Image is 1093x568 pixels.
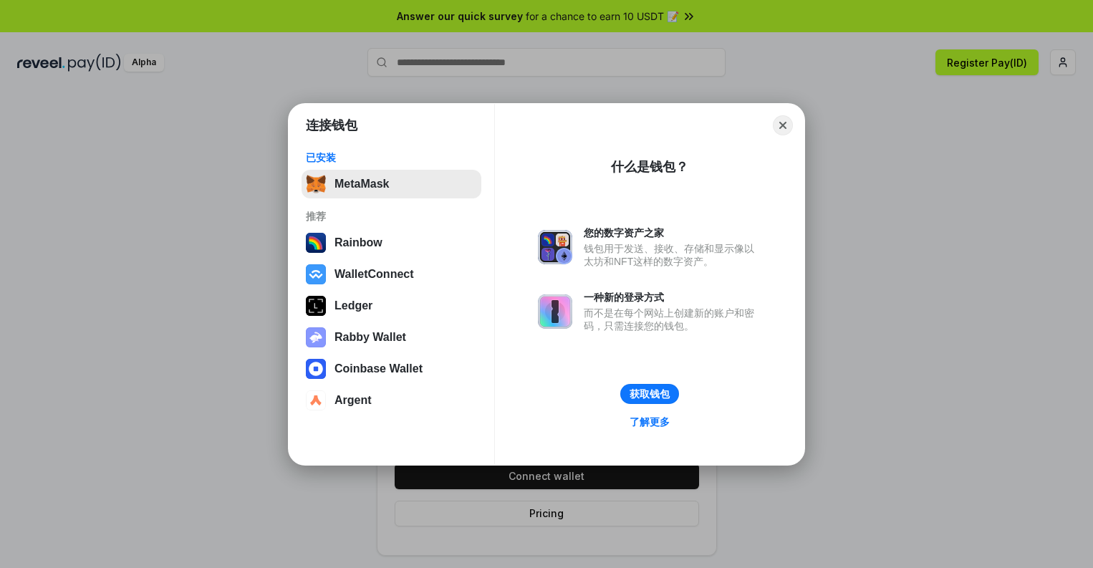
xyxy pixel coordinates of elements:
div: Coinbase Wallet [334,362,423,375]
button: Rabby Wallet [302,323,481,352]
img: svg+xml,%3Csvg%20xmlns%3D%22http%3A%2F%2Fwww.w3.org%2F2000%2Fsvg%22%20width%3D%2228%22%20height%3... [306,296,326,316]
div: 一种新的登录方式 [584,291,761,304]
button: Ledger [302,292,481,320]
div: Rabby Wallet [334,331,406,344]
img: svg+xml,%3Csvg%20width%3D%2228%22%20height%3D%2228%22%20viewBox%3D%220%200%2028%2028%22%20fill%3D... [306,264,326,284]
button: 获取钱包 [620,384,679,404]
div: 而不是在每个网站上创建新的账户和密码，只需连接您的钱包。 [584,307,761,332]
img: svg+xml,%3Csvg%20xmlns%3D%22http%3A%2F%2Fwww.w3.org%2F2000%2Fsvg%22%20fill%3D%22none%22%20viewBox... [538,230,572,264]
div: Argent [334,394,372,407]
div: 什么是钱包？ [611,158,688,175]
img: svg+xml,%3Csvg%20fill%3D%22none%22%20height%3D%2233%22%20viewBox%3D%220%200%2035%2033%22%20width%... [306,174,326,194]
button: MetaMask [302,170,481,198]
div: WalletConnect [334,268,414,281]
img: svg+xml,%3Csvg%20width%3D%2228%22%20height%3D%2228%22%20viewBox%3D%220%200%2028%2028%22%20fill%3D... [306,359,326,379]
div: 钱包用于发送、接收、存储和显示像以太坊和NFT这样的数字资产。 [584,242,761,268]
div: 获取钱包 [630,388,670,400]
div: Rainbow [334,236,382,249]
button: Argent [302,386,481,415]
div: 推荐 [306,210,477,223]
div: 了解更多 [630,415,670,428]
img: svg+xml,%3Csvg%20width%3D%22120%22%20height%3D%22120%22%20viewBox%3D%220%200%20120%20120%22%20fil... [306,233,326,253]
h1: 连接钱包 [306,117,357,134]
button: WalletConnect [302,260,481,289]
button: Coinbase Wallet [302,355,481,383]
div: MetaMask [334,178,389,191]
img: svg+xml,%3Csvg%20xmlns%3D%22http%3A%2F%2Fwww.w3.org%2F2000%2Fsvg%22%20fill%3D%22none%22%20viewBox... [538,294,572,329]
img: svg+xml,%3Csvg%20width%3D%2228%22%20height%3D%2228%22%20viewBox%3D%220%200%2028%2028%22%20fill%3D... [306,390,326,410]
div: Ledger [334,299,372,312]
img: svg+xml,%3Csvg%20xmlns%3D%22http%3A%2F%2Fwww.w3.org%2F2000%2Fsvg%22%20fill%3D%22none%22%20viewBox... [306,327,326,347]
div: 已安装 [306,151,477,164]
button: Close [773,115,793,135]
a: 了解更多 [621,413,678,431]
button: Rainbow [302,228,481,257]
div: 您的数字资产之家 [584,226,761,239]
